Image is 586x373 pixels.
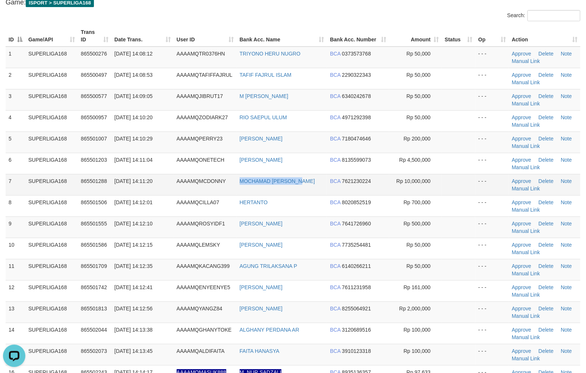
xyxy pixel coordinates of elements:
[114,51,152,57] span: [DATE] 14:08:12
[330,221,340,227] span: BCA
[475,132,509,153] td: - - -
[330,306,340,312] span: BCA
[177,93,223,99] span: AAAAMQJIBRUT17
[81,327,107,333] span: 865502044
[512,249,540,255] a: Manual Link
[81,306,107,312] span: 865501813
[512,79,540,85] a: Manual Link
[6,132,25,153] td: 5
[330,178,340,184] span: BCA
[6,195,25,216] td: 8
[240,263,297,269] a: AGUNG TRILAKSANA P
[81,221,107,227] span: 865501555
[539,348,554,354] a: Delete
[407,114,431,120] span: Rp 50,000
[114,284,152,290] span: [DATE] 14:12:41
[442,25,475,47] th: Status: activate to sort column ascending
[512,199,531,205] a: Approve
[342,221,371,227] span: Copy 7641726960 to clipboard
[3,3,25,25] button: Open LiveChat chat widget
[512,157,531,163] a: Approve
[475,216,509,238] td: - - -
[177,327,232,333] span: AAAAMQGHANYTOKE
[240,306,283,312] a: [PERSON_NAME]
[475,344,509,365] td: - - -
[389,25,442,47] th: Amount: activate to sort column ascending
[512,186,540,192] a: Manual Link
[177,114,228,120] span: AAAAMQZODIARK27
[237,25,327,47] th: Bank Acc. Name: activate to sort column ascending
[25,132,78,153] td: SUPERLIGA168
[342,348,371,354] span: Copy 3910123318 to clipboard
[512,58,540,64] a: Manual Link
[25,25,78,47] th: Game/API: activate to sort column ascending
[539,93,554,99] a: Delete
[6,68,25,89] td: 2
[6,259,25,280] td: 11
[475,238,509,259] td: - - -
[6,280,25,301] td: 12
[561,114,572,120] a: Note
[81,51,107,57] span: 865500276
[81,199,107,205] span: 865501506
[561,284,572,290] a: Note
[240,114,287,120] a: RIO SAEPUL ULUM
[25,259,78,280] td: SUPERLIGA168
[561,306,572,312] a: Note
[327,25,389,47] th: Bank Acc. Number: activate to sort column ascending
[330,242,340,248] span: BCA
[407,51,431,57] span: Rp 50,000
[404,327,431,333] span: Rp 100,000
[561,51,572,57] a: Note
[512,348,531,354] a: Approve
[6,153,25,174] td: 6
[342,93,371,99] span: Copy 6340242678 to clipboard
[512,143,540,149] a: Manual Link
[6,174,25,195] td: 7
[111,25,174,47] th: Date Trans.: activate to sort column ascending
[342,327,371,333] span: Copy 3120689516 to clipboard
[475,280,509,301] td: - - -
[512,306,531,312] a: Approve
[512,51,531,57] a: Approve
[507,10,580,21] label: Search:
[475,174,509,195] td: - - -
[512,355,540,361] a: Manual Link
[561,327,572,333] a: Note
[25,174,78,195] td: SUPERLIGA168
[527,10,580,21] input: Search:
[512,284,531,290] a: Approve
[81,284,107,290] span: 865501742
[512,263,531,269] a: Approve
[240,136,283,142] a: [PERSON_NAME]
[561,178,572,184] a: Note
[81,93,107,99] span: 865500577
[330,199,340,205] span: BCA
[475,25,509,47] th: Op: activate to sort column ascending
[399,157,431,163] span: Rp 4,500,000
[114,327,152,333] span: [DATE] 14:13:38
[81,242,107,248] span: 865501586
[177,263,230,269] span: AAAAMQKACANG399
[114,114,152,120] span: [DATE] 14:10:20
[25,47,78,68] td: SUPERLIGA168
[561,221,572,227] a: Note
[177,242,220,248] span: AAAAMQLEMSKY
[539,221,554,227] a: Delete
[240,93,289,99] a: M [PERSON_NAME]
[114,306,152,312] span: [DATE] 14:12:56
[177,348,225,354] span: AAAAMQALDIFAITA
[396,178,431,184] span: Rp 10,000,000
[114,199,152,205] span: [DATE] 14:12:01
[342,199,371,205] span: Copy 8020852519 to clipboard
[342,157,371,163] span: Copy 8135599073 to clipboard
[177,51,225,57] span: AAAAMQTR0376HN
[177,199,219,205] span: AAAAMQCILLA07
[512,114,531,120] a: Approve
[342,263,371,269] span: Copy 6140266211 to clipboard
[330,157,340,163] span: BCA
[512,228,540,234] a: Manual Link
[404,348,431,354] span: Rp 100,000
[539,157,554,163] a: Delete
[509,25,580,47] th: Action: activate to sort column ascending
